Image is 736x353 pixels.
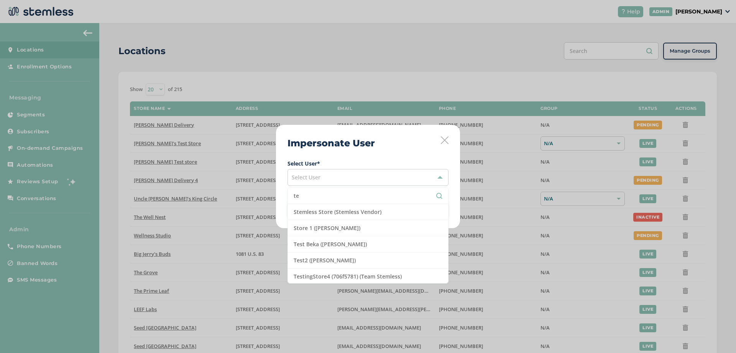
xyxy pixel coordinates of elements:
[288,252,448,268] li: Test2 ([PERSON_NAME])
[287,159,449,167] label: Select User
[288,220,448,236] li: Store 1 ([PERSON_NAME])
[287,136,375,150] h2: Impersonate User
[288,236,448,252] li: Test Beka ([PERSON_NAME])
[294,192,442,200] input: Search
[288,204,448,220] li: Stemless Store (Stemless Vendor)
[288,268,448,284] li: TestingStore4 (706f5781) (Team Stemless)
[292,174,320,181] span: Select User
[698,316,736,353] iframe: Chat Widget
